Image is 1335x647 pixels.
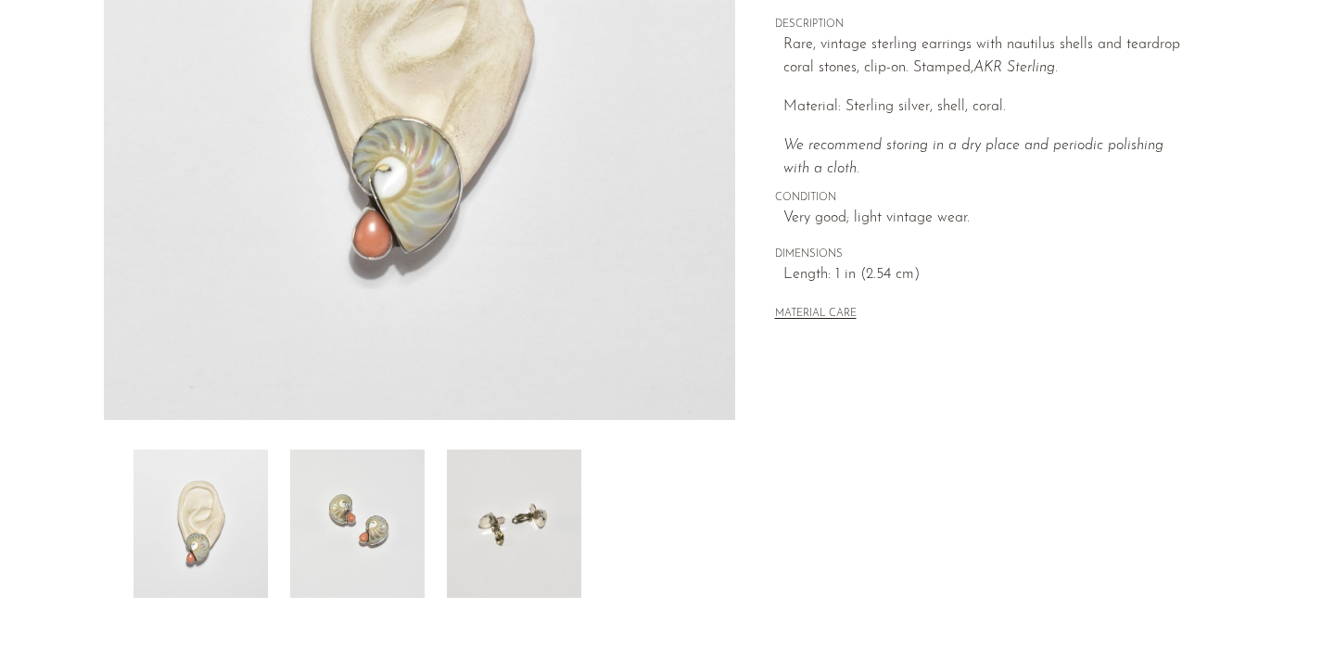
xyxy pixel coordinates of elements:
[783,138,1163,177] i: We recommend storing in a dry place and periodic polishing with a cloth.
[783,263,1192,287] span: Length: 1 in (2.54 cm)
[775,308,857,322] button: MATERIAL CARE
[290,450,425,598] img: Shell Coral Earrings
[783,207,1192,231] span: Very good; light vintage wear.
[783,95,1192,120] p: Material: Sterling silver, shell, coral.
[447,450,581,598] img: Shell Coral Earrings
[775,190,1192,207] span: CONDITION
[783,33,1192,81] p: Rare, vintage sterling earrings with nautilus shells and teardrop coral stones, clip-on. Stamped,
[973,60,1058,75] em: AKR Sterling.
[775,17,1192,33] span: DESCRIPTION
[775,247,1192,263] span: DIMENSIONS
[133,450,268,598] img: Shell Coral Earrings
